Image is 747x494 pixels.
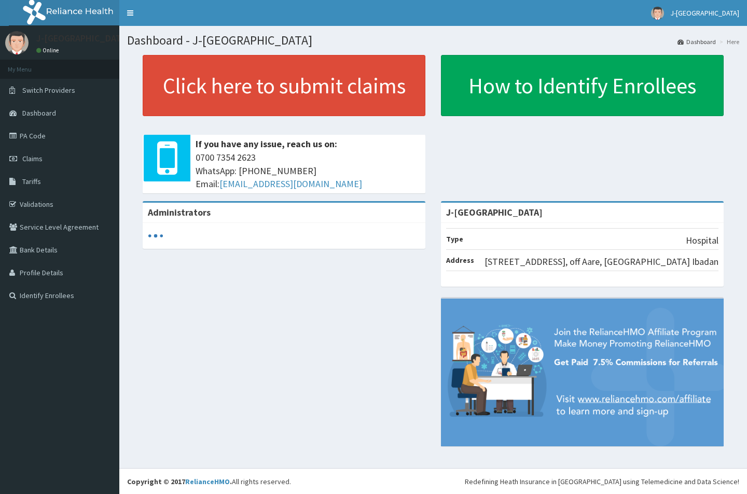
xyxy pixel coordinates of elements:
[465,476,739,487] div: Redefining Heath Insurance in [GEOGRAPHIC_DATA] using Telemedicine and Data Science!
[36,34,130,43] p: J-[GEOGRAPHIC_DATA]
[127,34,739,47] h1: Dashboard - J-[GEOGRAPHIC_DATA]
[651,7,664,20] img: User Image
[446,206,543,218] strong: J-[GEOGRAPHIC_DATA]
[219,178,362,190] a: [EMAIL_ADDRESS][DOMAIN_NAME]
[22,108,56,118] span: Dashboard
[485,255,718,269] p: [STREET_ADDRESS], off Aare, [GEOGRAPHIC_DATA] Ibadan
[677,37,716,46] a: Dashboard
[5,31,29,54] img: User Image
[22,154,43,163] span: Claims
[143,55,425,116] a: Click here to submit claims
[127,477,232,486] strong: Copyright © 2017 .
[717,37,739,46] li: Here
[441,55,724,116] a: How to Identify Enrollees
[185,477,230,486] a: RelianceHMO
[441,299,724,446] img: provider-team-banner.png
[22,177,41,186] span: Tariffs
[446,234,463,244] b: Type
[686,234,718,247] p: Hospital
[196,151,420,191] span: 0700 7354 2623 WhatsApp: [PHONE_NUMBER] Email:
[148,228,163,244] svg: audio-loading
[148,206,211,218] b: Administrators
[22,86,75,95] span: Switch Providers
[196,138,337,150] b: If you have any issue, reach us on:
[36,47,61,54] a: Online
[446,256,474,265] b: Address
[670,8,739,18] span: J-[GEOGRAPHIC_DATA]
